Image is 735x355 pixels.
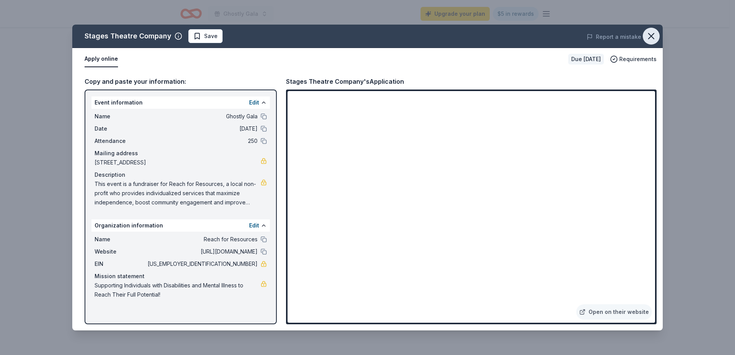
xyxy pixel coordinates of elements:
[146,247,258,256] span: [URL][DOMAIN_NAME]
[95,158,261,167] span: [STREET_ADDRESS]
[610,55,657,64] button: Requirements
[85,30,171,42] div: Stages Theatre Company
[91,219,270,232] div: Organization information
[146,235,258,244] span: Reach for Resources
[95,281,261,299] span: Supporting Individuals with Disabilities and Mental Illness to Reach Their Full Potential!
[568,54,604,65] div: Due [DATE]
[619,55,657,64] span: Requirements
[146,112,258,121] span: Ghostly Gala
[95,149,267,158] div: Mailing address
[146,259,258,269] span: [US_EMPLOYER_IDENTIFICATION_NUMBER]
[204,32,218,41] span: Save
[95,136,146,146] span: Attendance
[95,272,267,281] div: Mission statement
[95,124,146,133] span: Date
[95,112,146,121] span: Name
[188,29,223,43] button: Save
[146,136,258,146] span: 250
[95,179,261,207] span: This event is a fundraiser for Reach for Resources, a local non-profit who provides individualize...
[95,247,146,256] span: Website
[576,304,652,320] a: Open on their website
[146,124,258,133] span: [DATE]
[95,259,146,269] span: EIN
[286,76,404,86] div: Stages Theatre Company's Application
[91,96,270,109] div: Event information
[95,170,267,179] div: Description
[85,51,118,67] button: Apply online
[587,32,641,41] button: Report a mistake
[249,221,259,230] button: Edit
[95,235,146,244] span: Name
[85,76,277,86] div: Copy and paste your information:
[249,98,259,107] button: Edit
